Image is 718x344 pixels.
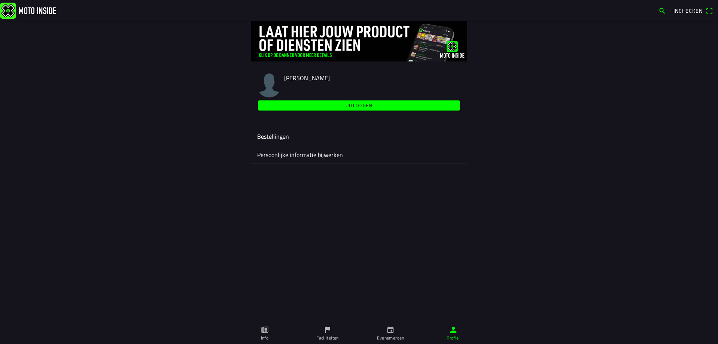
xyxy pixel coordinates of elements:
[386,326,395,334] ion-icon: calendar
[323,326,332,334] ion-icon: flag
[447,335,460,341] ion-label: Profiel
[673,7,703,15] span: Inchecken
[377,335,404,341] ion-label: Evenementen
[258,100,460,111] ion-button: Uitloggen
[261,335,268,341] ion-label: Info
[449,326,457,334] ion-icon: person
[257,132,461,141] ion-label: Bestellingen
[670,4,717,17] a: Incheckenqr scanner
[251,21,467,61] img: 4Lg0uCZZgYSq9MW2zyHRs12dBiEH1AZVHKMOLPl0.jpg
[655,4,670,17] a: search
[257,150,461,159] ion-label: Persoonlijke informatie bijwerken
[284,73,330,82] span: [PERSON_NAME]
[316,335,338,341] ion-label: Faciliteiten
[261,326,269,334] ion-icon: paper
[257,73,281,97] img: moto-inside-avatar.png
